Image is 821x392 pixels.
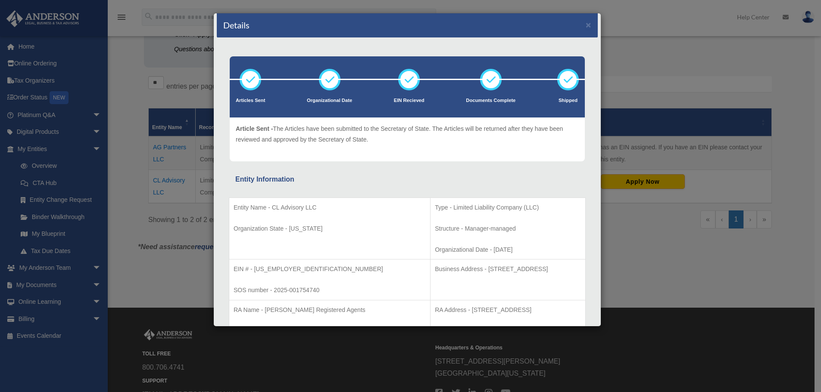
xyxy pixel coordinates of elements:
[234,326,426,336] p: Tax Matter Representative - C - Corporation
[435,223,581,234] p: Structure - Manager-managed
[435,305,581,315] p: RA Address - [STREET_ADDRESS]
[234,305,426,315] p: RA Name - [PERSON_NAME] Registered Agents
[234,223,426,234] p: Organization State - [US_STATE]
[223,19,250,31] h4: Details
[466,96,515,105] p: Documents Complete
[236,125,273,132] span: Article Sent -
[235,173,579,185] div: Entity Information
[435,202,581,213] p: Type - Limited Liability Company (LLC)
[557,96,579,105] p: Shipped
[236,96,265,105] p: Articles Sent
[234,264,426,275] p: EIN # - [US_EMPLOYER_IDENTIFICATION_NUMBER]
[234,285,426,296] p: SOS number - 2025-001754740
[586,20,591,29] button: ×
[234,202,426,213] p: Entity Name - CL Advisory LLC
[236,123,579,145] p: The Articles have been submitted to the Secretary of State. The Articles will be returned after t...
[394,96,425,105] p: EIN Recieved
[435,326,581,336] p: Nominee Info - false
[307,96,352,105] p: Organizational Date
[435,244,581,255] p: Organizational Date - [DATE]
[435,264,581,275] p: Business Address - [STREET_ADDRESS]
